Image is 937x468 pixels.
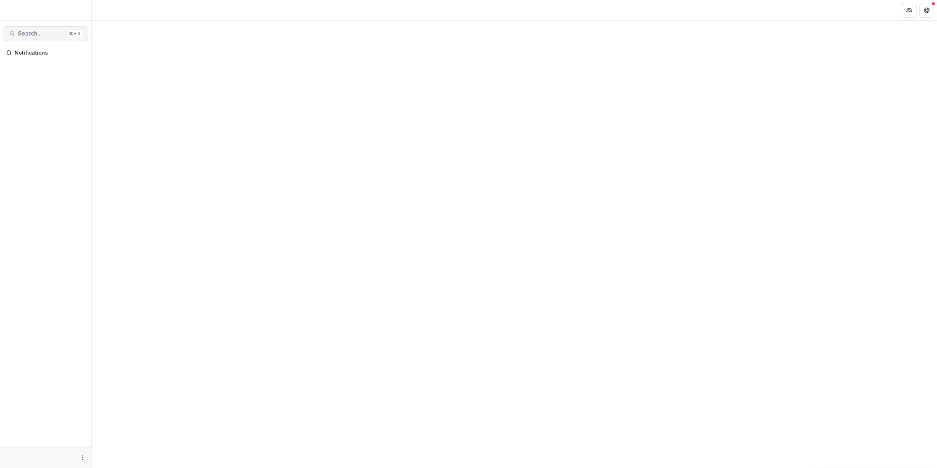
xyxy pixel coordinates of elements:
[902,3,917,18] button: Partners
[3,26,88,41] button: Search...
[78,453,87,462] button: More
[3,47,88,59] button: Notifications
[94,5,126,15] nav: breadcrumb
[919,3,934,18] button: Get Help
[18,30,64,37] span: Search...
[67,30,82,38] div: ⌘ + K
[15,50,85,56] span: Notifications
